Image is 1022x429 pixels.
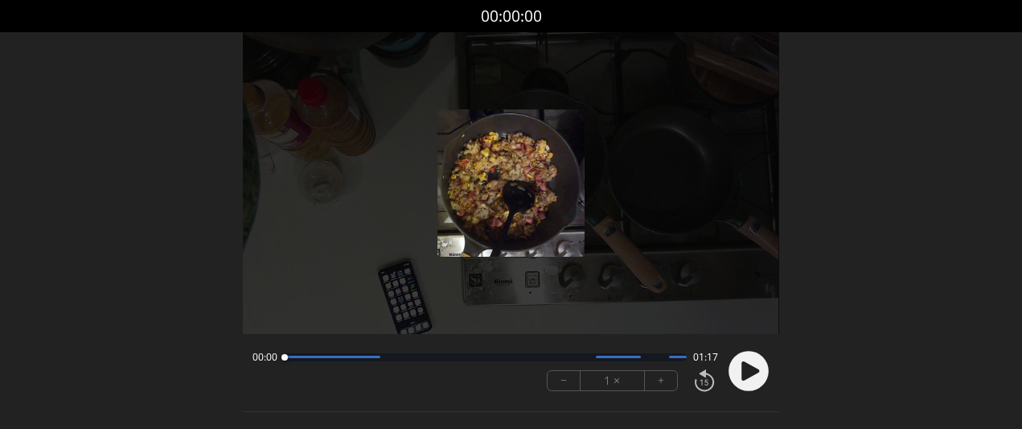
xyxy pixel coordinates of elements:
[604,371,620,390] font: 1 ×
[437,109,585,257] img: ポスター画像
[658,371,664,390] font: +
[560,371,567,390] font: −
[252,351,277,364] span: 00:00
[548,371,581,390] button: −
[645,371,677,390] button: +
[693,351,718,364] span: 01:17
[481,5,542,27] font: 00:00:00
